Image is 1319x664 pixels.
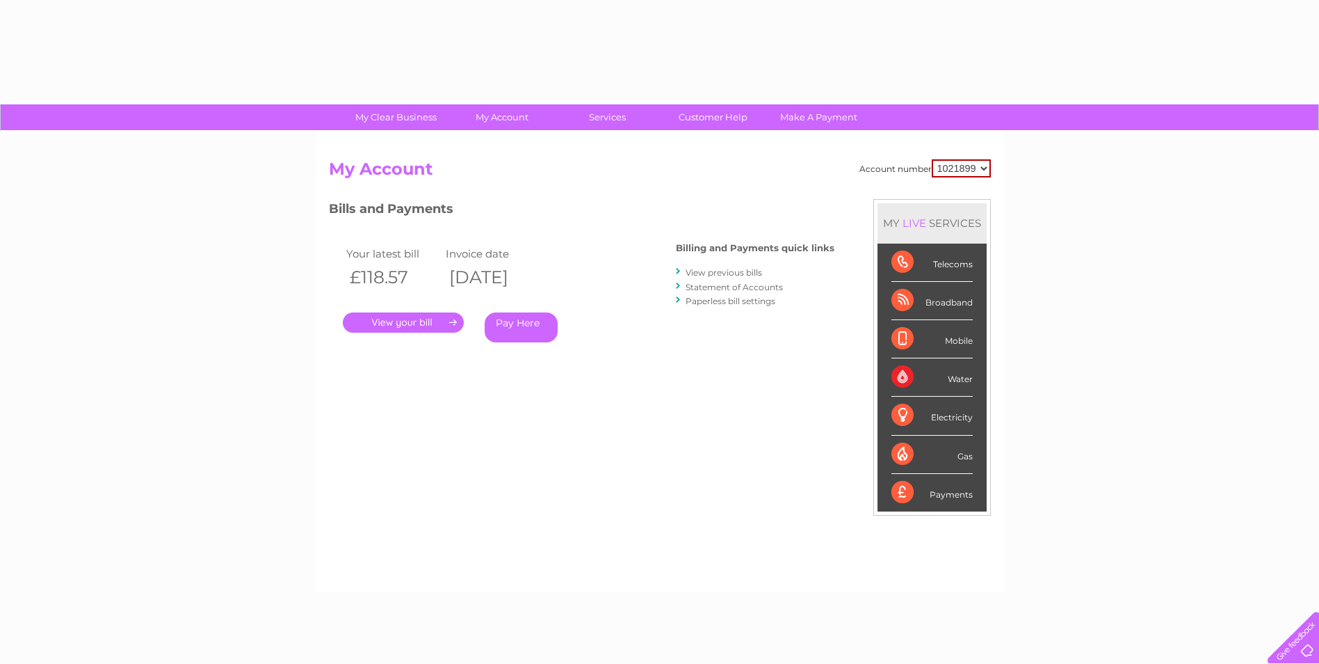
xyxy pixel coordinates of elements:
h3: Bills and Payments [329,199,834,223]
a: . [343,313,464,333]
div: Telecoms [891,244,973,282]
div: Gas [891,436,973,474]
div: Mobile [891,320,973,358]
div: MY SERVICES [877,203,987,243]
h4: Billing and Payments quick links [676,243,834,253]
div: Payments [891,474,973,512]
a: View previous bills [686,267,762,278]
div: LIVE [900,216,929,230]
a: Paperless bill settings [686,296,775,306]
th: [DATE] [442,263,542,292]
td: Invoice date [442,244,542,263]
a: Statement of Accounts [686,282,783,292]
div: Account number [859,159,991,177]
h2: My Account [329,159,991,186]
th: £118.57 [343,263,443,292]
a: My Clear Business [339,104,453,130]
a: Make A Payment [761,104,876,130]
div: Broadband [891,282,973,320]
a: Pay Here [485,313,558,342]
a: Services [550,104,665,130]
div: Electricity [891,397,973,435]
div: Water [891,358,973,397]
a: My Account [444,104,559,130]
a: Customer Help [656,104,770,130]
td: Your latest bill [343,244,443,263]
